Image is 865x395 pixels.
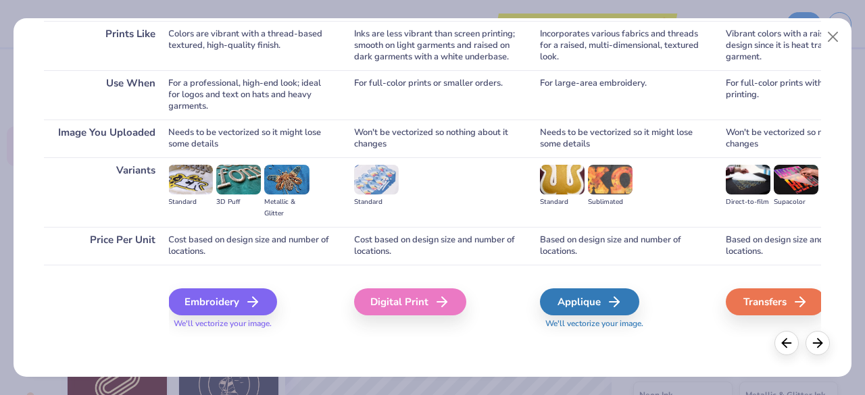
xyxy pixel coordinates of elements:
[168,227,334,265] div: Cost based on design size and number of locations.
[354,165,399,194] img: Standard
[216,196,261,208] div: 3D Puff
[774,165,818,194] img: Supacolor
[44,227,169,265] div: Price Per Unit
[354,196,399,208] div: Standard
[588,196,633,208] div: Sublimated
[540,165,585,194] img: Standard
[168,21,334,70] div: Colors are vibrant with a thread-based textured, high-quality finish.
[354,21,520,70] div: Inks are less vibrant than screen printing; smooth on light garments and raised on dark garments ...
[540,196,585,208] div: Standard
[264,196,309,219] div: Metallic & Glitter
[774,196,818,208] div: Supacolor
[44,70,169,120] div: Use When
[168,120,334,157] div: Needs to be vectorized so it might lose some details
[540,318,706,330] span: We'll vectorize your image.
[44,120,169,157] div: Image You Uploaded
[354,120,520,157] div: Won't be vectorized so nothing about it changes
[726,196,770,208] div: Direct-to-film
[44,157,169,227] div: Variants
[820,24,846,50] button: Close
[168,196,213,208] div: Standard
[354,227,520,265] div: Cost based on design size and number of locations.
[726,165,770,194] img: Direct-to-film
[354,288,466,315] div: Digital Print
[540,21,706,70] div: Incorporates various fabrics and threads for a raised, multi-dimensional, textured look.
[168,288,277,315] div: Embroidery
[216,165,261,194] img: 3D Puff
[44,21,169,70] div: Prints Like
[540,120,706,157] div: Needs to be vectorized so it might lose some details
[264,165,309,194] img: Metallic & Glitter
[540,70,706,120] div: For large-area embroidery.
[540,288,639,315] div: Applique
[540,227,706,265] div: Based on design size and number of locations.
[588,165,633,194] img: Sublimated
[168,165,213,194] img: Standard
[168,70,334,120] div: For a professional, high-end look; ideal for logos and text on hats and heavy garments.
[168,318,334,330] span: We'll vectorize your image.
[726,288,825,315] div: Transfers
[354,70,520,120] div: For full-color prints or smaller orders.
